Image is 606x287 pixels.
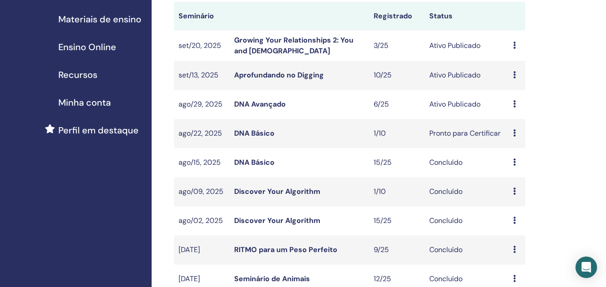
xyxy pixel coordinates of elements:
[234,187,320,196] a: Discover Your Algorithm
[425,61,508,90] td: Ativo Publicado
[425,2,508,30] th: Status
[369,206,425,236] td: 15/25
[174,177,230,206] td: ago/09, 2025
[58,13,141,26] span: Materiais de ensino
[575,257,597,278] div: Open Intercom Messenger
[58,40,116,54] span: Ensino Online
[425,30,508,61] td: Ativo Publicado
[234,158,275,167] a: DNA Básico
[174,119,230,148] td: ago/22, 2025
[425,177,508,206] td: Concluído
[174,30,230,61] td: set/20, 2025
[58,124,139,137] span: Perfil em destaque
[369,2,425,30] th: Registrado
[174,148,230,177] td: ago/15, 2025
[234,274,310,283] a: Seminário de Animais
[58,96,111,109] span: Minha conta
[369,61,425,90] td: 10/25
[174,2,230,30] th: Seminário
[369,148,425,177] td: 15/25
[174,236,230,265] td: [DATE]
[234,35,353,56] a: Growing Your Relationships 2: You and [DEMOGRAPHIC_DATA]
[425,206,508,236] td: Concluído
[425,148,508,177] td: Concluído
[425,119,508,148] td: Pronto para Certificar
[369,30,425,61] td: 3/25
[234,99,286,109] a: DNA Avançado
[174,90,230,119] td: ago/29, 2025
[369,90,425,119] td: 6/25
[234,216,320,225] a: Discover Your Algorithm
[369,177,425,206] td: 1/10
[174,61,230,90] td: set/13, 2025
[174,206,230,236] td: ago/02, 2025
[234,245,337,254] a: RITMO para um Peso Perfeito
[369,236,425,265] td: 9/25
[369,119,425,148] td: 1/10
[425,236,508,265] td: Concluído
[234,70,324,80] a: Aprofundando no Digging
[425,90,508,119] td: Ativo Publicado
[58,68,97,81] span: Recursos
[234,129,275,138] a: DNA Básico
